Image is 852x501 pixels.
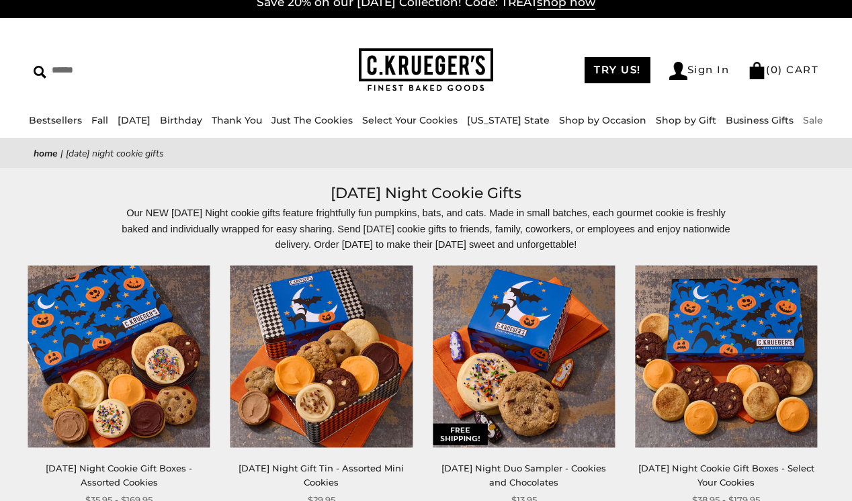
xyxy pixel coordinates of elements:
[559,114,646,126] a: Shop by Occasion
[771,63,779,76] span: 0
[467,114,550,126] a: [US_STATE] State
[34,66,46,79] img: Search
[362,114,458,126] a: Select Your Cookies
[91,114,108,126] a: Fall
[669,62,687,80] img: Account
[433,266,615,448] img: Halloween Night Duo Sampler - Cookies and Chocolates
[29,114,82,126] a: Bestsellers
[748,62,766,79] img: Bag
[122,208,730,249] span: Our NEW [DATE] Night cookie gifts feature frightfully fun pumpkins, bats, and cats. Made in small...
[28,266,210,448] img: Halloween Night Cookie Gift Boxes - Assorted Cookies
[34,147,58,160] a: Home
[60,147,63,160] span: |
[748,63,818,76] a: (0) CART
[239,463,404,488] a: [DATE] Night Gift Tin - Assorted Mini Cookies
[359,48,493,92] img: C.KRUEGER'S
[585,57,650,83] a: TRY US!
[656,114,716,126] a: Shop by Gift
[34,60,213,81] input: Search
[160,114,202,126] a: Birthday
[803,114,823,126] a: Sale
[66,147,164,160] span: [DATE] Night Cookie Gifts
[441,463,606,488] a: [DATE] Night Duo Sampler - Cookies and Chocolates
[669,62,730,80] a: Sign In
[118,114,151,126] a: [DATE]
[54,181,798,206] h1: [DATE] Night Cookie Gifts
[11,450,139,490] iframe: Sign Up via Text for Offers
[230,266,413,448] img: Halloween Night Gift Tin - Assorted Mini Cookies
[635,266,817,448] img: Halloween Night Cookie Gift Boxes - Select Your Cookies
[726,114,794,126] a: Business Gifts
[212,114,262,126] a: Thank You
[34,146,818,161] nav: breadcrumbs
[638,463,814,488] a: [DATE] Night Cookie Gift Boxes - Select Your Cookies
[271,114,353,126] a: Just The Cookies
